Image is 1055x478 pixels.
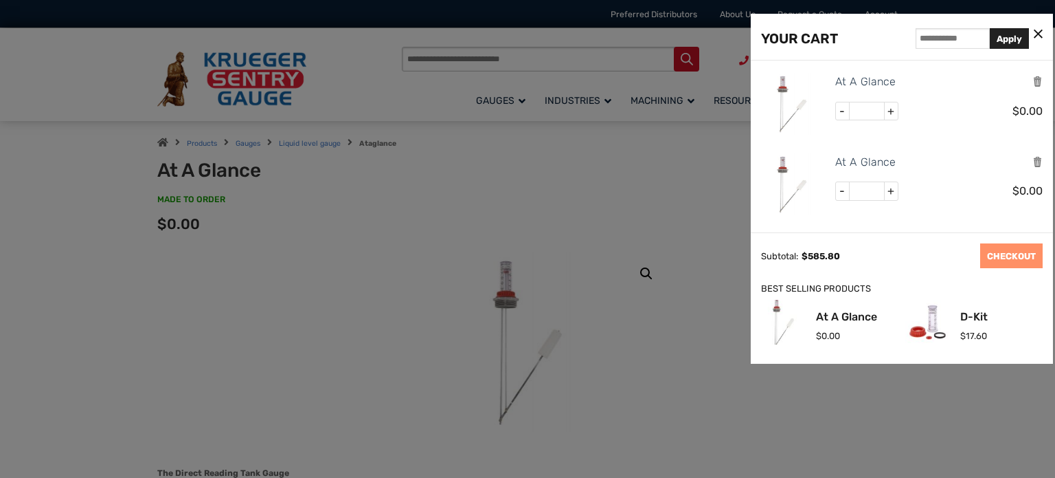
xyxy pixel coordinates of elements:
span: 0.00 [1012,184,1043,197]
span: - [836,102,850,120]
a: CHECKOUT [980,243,1043,268]
span: $ [816,331,821,341]
span: $ [1012,184,1019,197]
span: $ [802,251,808,261]
span: 585.80 [802,251,840,261]
button: Apply [990,28,1029,49]
a: Remove this item [1032,155,1043,169]
img: At A Glance [761,300,806,345]
a: At A Glance [816,312,877,323]
span: $ [960,331,966,341]
a: D-Kit [960,312,988,323]
a: At A Glance [835,73,896,91]
img: At A Glance [761,73,823,135]
div: YOUR CART [761,28,838,50]
div: Subtotal: [761,251,798,261]
a: Remove this item [1032,75,1043,88]
span: + [884,102,898,120]
span: 0.00 [1012,105,1043,118]
span: + [884,182,898,200]
span: 0.00 [816,331,840,341]
div: BEST SELLING PRODUCTS [761,282,1043,296]
span: - [836,182,850,200]
span: 17.60 [960,331,987,341]
img: At A Glance [761,153,823,215]
span: $ [1012,105,1019,118]
img: D-Kit [905,300,950,345]
a: At A Glance [835,153,896,171]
